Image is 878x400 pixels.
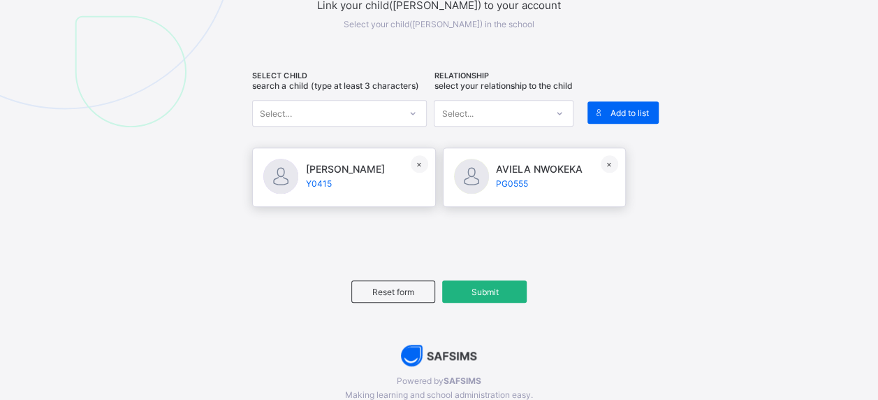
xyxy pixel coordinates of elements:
span: Making learning and school administration easy. [219,390,659,400]
span: Select your relationship to the child [434,80,572,91]
span: [PERSON_NAME] [305,163,384,175]
span: Search a child (type at least 3 characters) [252,80,418,91]
span: Powered by [219,376,659,386]
img: AdK1DDW6R+oPwAAAABJRU5ErkJggg== [401,345,477,366]
span: Submit [453,287,516,297]
div: × [601,155,618,173]
span: AVIELA NWOKEKA [496,163,583,175]
span: Add to list [610,108,648,118]
span: Reset form [363,287,425,297]
b: SAFSIMS [444,376,481,386]
div: Select... [441,100,473,127]
span: Y0415 [305,178,384,189]
span: PG0555 [496,178,583,189]
span: SELECT CHILD [252,71,427,80]
div: × [411,155,428,173]
span: Select your child([PERSON_NAME]) in the school [344,19,534,29]
span: RELATIONSHIP [434,71,573,80]
div: Select... [260,100,291,127]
